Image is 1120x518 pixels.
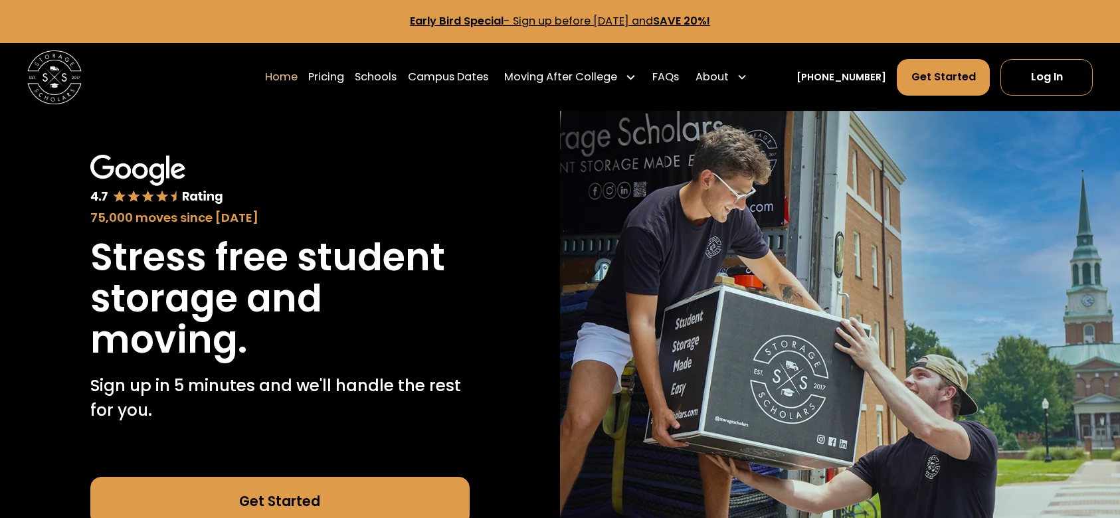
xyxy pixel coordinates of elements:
[355,58,397,96] a: Schools
[410,13,710,29] a: Early Bird Special- Sign up before [DATE] andSAVE 20%!
[690,58,753,96] div: About
[27,50,82,105] img: Storage Scholars main logo
[1000,59,1093,96] a: Log In
[265,58,298,96] a: Home
[90,209,470,227] div: 75,000 moves since [DATE]
[696,69,729,86] div: About
[410,13,504,29] strong: Early Bird Special
[308,58,344,96] a: Pricing
[90,237,470,360] h1: Stress free student storage and moving.
[408,58,488,96] a: Campus Dates
[90,374,470,423] p: Sign up in 5 minutes and we'll handle the rest for you.
[796,70,886,84] a: [PHONE_NUMBER]
[897,59,990,96] a: Get Started
[90,155,223,206] img: Google 4.7 star rating
[653,13,710,29] strong: SAVE 20%!
[499,58,642,96] div: Moving After College
[27,50,82,105] a: home
[504,69,617,86] div: Moving After College
[652,58,679,96] a: FAQs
